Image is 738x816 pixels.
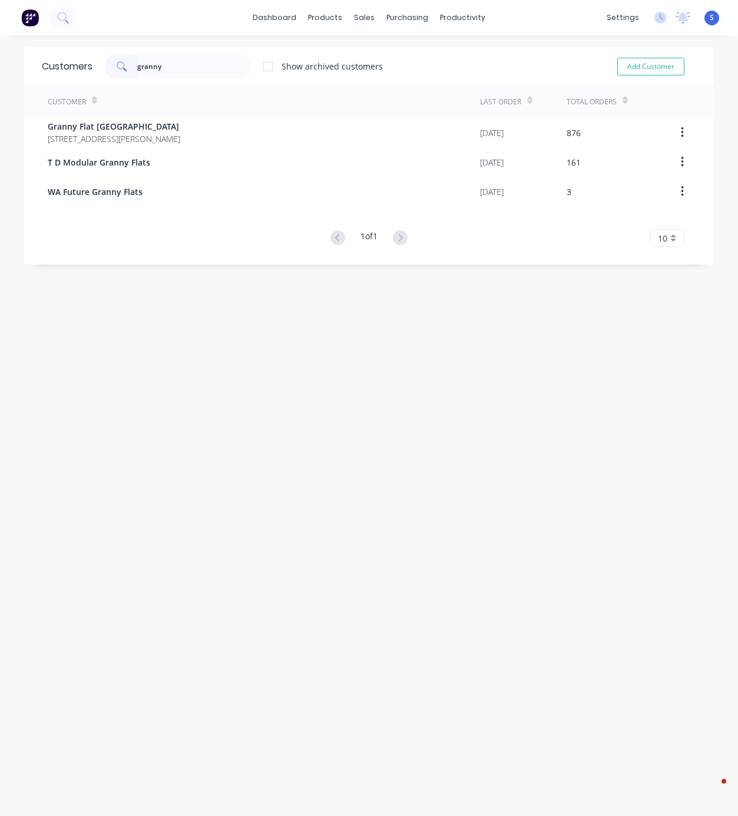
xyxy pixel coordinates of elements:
div: Total Orders [567,97,617,107]
button: Add Customer [617,58,684,75]
div: sales [348,9,380,27]
span: 10 [658,232,667,245]
div: productivity [434,9,491,27]
iframe: Intercom live chat [698,776,726,804]
span: Granny Flat [GEOGRAPHIC_DATA] [48,120,180,133]
div: purchasing [380,9,434,27]
input: Search customers... [137,55,252,78]
span: [STREET_ADDRESS][PERSON_NAME] [48,133,180,145]
div: Customers [42,60,92,74]
div: products [302,9,348,27]
span: WA Future Granny Flats [48,186,143,198]
div: Show archived customers [282,60,383,72]
div: 876 [567,127,581,139]
div: [DATE] [480,186,504,198]
div: Customer [48,97,86,107]
span: S [710,12,714,23]
div: Last Order [480,97,521,107]
img: Factory [21,9,39,27]
div: 3 [567,186,571,198]
div: [DATE] [480,156,504,169]
div: settings [601,9,645,27]
div: 1 of 1 [360,230,378,247]
div: 161 [567,156,581,169]
a: dashboard [247,9,302,27]
span: T D Modular Granny Flats [48,156,150,169]
div: [DATE] [480,127,504,139]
